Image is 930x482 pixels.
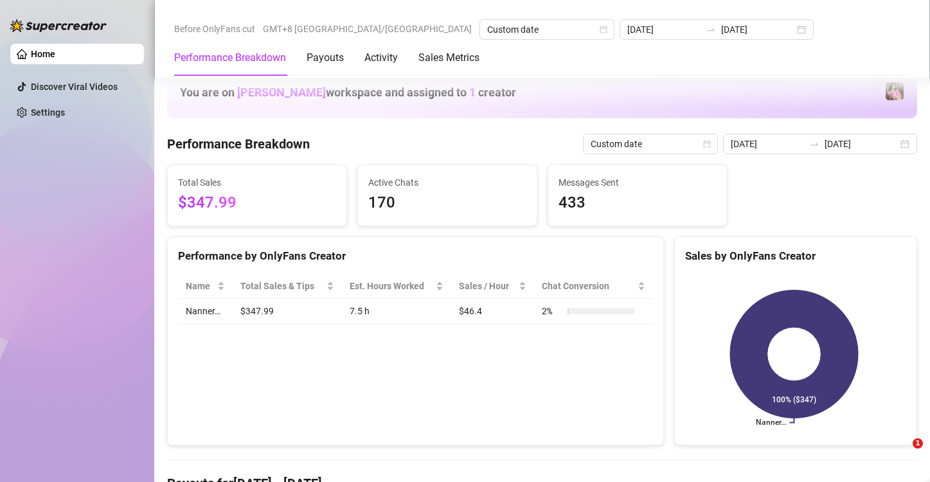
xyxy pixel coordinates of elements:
[368,175,526,190] span: Active Chats
[913,438,923,449] span: 1
[809,139,819,149] span: to
[167,135,310,153] h4: Performance Breakdown
[600,26,607,33] span: calendar
[542,304,562,318] span: 2 %
[418,50,479,66] div: Sales Metrics
[542,279,635,293] span: Chat Conversion
[31,49,55,59] a: Home
[755,418,785,427] text: Nanner…
[487,20,607,39] span: Custom date
[886,438,917,469] iframe: Intercom live chat
[731,137,804,151] input: Start date
[706,24,716,35] span: to
[721,22,794,37] input: End date
[809,139,819,149] span: swap-right
[591,134,710,154] span: Custom date
[237,85,326,99] span: [PERSON_NAME]
[368,191,526,215] span: 170
[31,107,65,118] a: Settings
[342,299,451,324] td: 7.5 h
[364,50,398,66] div: Activity
[825,137,898,151] input: End date
[178,299,233,324] td: Nanner…
[703,140,711,148] span: calendar
[186,279,215,293] span: Name
[178,175,336,190] span: Total Sales
[307,50,344,66] div: Payouts
[451,274,534,299] th: Sales / Hour
[178,274,233,299] th: Name
[469,85,476,99] span: 1
[534,274,653,299] th: Chat Conversion
[233,274,341,299] th: Total Sales & Tips
[233,299,341,324] td: $347.99
[559,191,717,215] span: 433
[31,82,118,92] a: Discover Viral Videos
[685,247,906,265] div: Sales by OnlyFans Creator
[240,279,323,293] span: Total Sales & Tips
[263,19,472,39] span: GMT+8 [GEOGRAPHIC_DATA]/[GEOGRAPHIC_DATA]
[178,191,336,215] span: $347.99
[350,279,433,293] div: Est. Hours Worked
[459,279,516,293] span: Sales / Hour
[559,175,717,190] span: Messages Sent
[10,19,107,32] img: logo-BBDzfeDw.svg
[174,19,255,39] span: Before OnlyFans cut
[178,247,653,265] div: Performance by OnlyFans Creator
[180,85,516,100] h1: You are on workspace and assigned to creator
[627,22,701,37] input: Start date
[451,299,534,324] td: $46.4
[706,24,716,35] span: swap-right
[174,50,286,66] div: Performance Breakdown
[886,82,904,100] img: Nanner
